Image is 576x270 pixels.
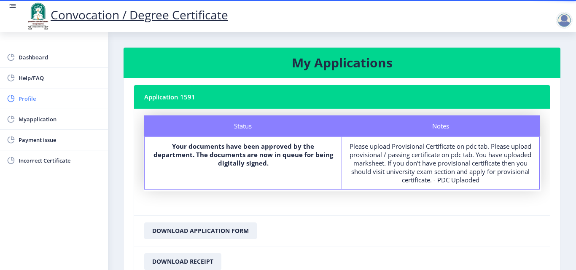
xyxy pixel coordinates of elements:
div: Notes [342,115,540,136]
nb-card-header: Application 1591 [134,85,550,109]
button: Download Receipt [144,253,221,270]
span: Profile [19,94,101,104]
img: logo [25,2,51,30]
span: Myapplication [19,114,101,124]
div: Please upload Provisional Certificate on pdc tab. Please upload provisional / passing certificate... [350,142,531,184]
span: Help/FAQ [19,73,101,83]
h3: My Applications [134,54,550,71]
span: Incorrect Certificate [19,155,101,166]
a: Convocation / Degree Certificate [25,7,228,23]
div: Status [144,115,342,136]
b: Your documents have been approved by the department. The documents are now in queue for being dig... [153,142,333,167]
span: Payment issue [19,135,101,145]
button: Download Application Form [144,222,257,239]
span: Dashboard [19,52,101,62]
